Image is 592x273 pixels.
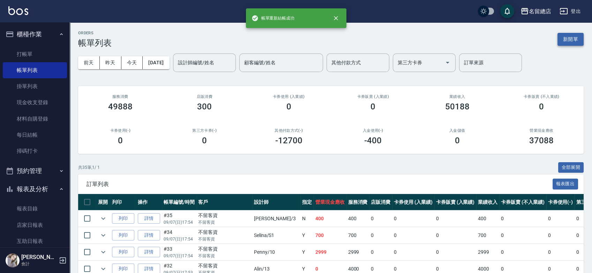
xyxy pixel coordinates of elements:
[162,244,196,260] td: #33
[87,128,154,133] h2: 卡券使用(-)
[21,254,57,261] h5: [PERSON_NAME]
[369,227,392,244] td: 0
[112,247,134,258] button: 列印
[476,210,499,227] td: 400
[196,194,252,210] th: 客戶
[392,210,434,227] td: 0
[392,227,434,244] td: 0
[255,128,323,133] h2: 其他付款方式(-)
[369,194,392,210] th: 店販消費
[100,56,121,69] button: 昨天
[557,36,584,42] a: 新開單
[455,136,460,145] h3: 0
[78,38,112,48] h3: 帳單列表
[87,181,553,188] span: 訂單列表
[164,236,195,242] p: 09/07 (日) 17:54
[3,127,67,143] a: 每日結帳
[370,102,375,112] h3: 0
[3,111,67,127] a: 材料自購登錄
[78,56,100,69] button: 前天
[328,10,344,26] button: close
[346,244,369,260] td: 2999
[3,25,67,43] button: 櫃檯作業
[252,244,300,260] td: Penny /10
[553,180,578,187] a: 報表匯出
[557,5,584,18] button: 登出
[476,244,499,260] td: 2999
[6,253,20,267] img: Person
[3,201,67,217] a: 報表目錄
[314,210,346,227] td: 400
[346,210,369,227] td: 400
[138,247,160,258] a: 詳情
[346,194,369,210] th: 服務消費
[546,227,575,244] td: 0
[110,194,136,210] th: 列印
[553,179,578,189] button: 報表匯出
[499,210,546,227] td: 0
[3,180,67,198] button: 報表及分析
[171,94,239,99] h2: 店販消費
[314,194,346,210] th: 營業現金應收
[3,233,67,249] a: 互助日報表
[300,210,314,227] td: N
[136,194,162,210] th: 操作
[198,236,250,242] p: 不留客資
[499,227,546,244] td: 0
[346,227,369,244] td: 700
[138,230,160,241] a: 詳情
[252,227,300,244] td: Selina /S1
[339,128,407,133] h2: 入金使用(-)
[275,136,302,145] h3: -12700
[529,136,554,145] h3: 37088
[442,57,453,68] button: Open
[546,194,575,210] th: 卡券使用(-)
[445,102,470,112] h3: 50188
[164,219,195,225] p: 09/07 (日) 17:54
[546,244,575,260] td: 0
[164,253,195,259] p: 09/07 (日) 17:54
[3,94,67,110] a: 現金收支登錄
[3,162,67,180] button: 預約管理
[434,194,477,210] th: 卡券販賣 (入業績)
[392,194,434,210] th: 卡券使用 (入業績)
[499,194,546,210] th: 卡券販賣 (不入業績)
[3,78,67,94] a: 掛單列表
[364,136,382,145] h3: -400
[476,194,499,210] th: 業績收入
[500,4,514,18] button: save
[3,143,67,159] a: 掃碼打卡
[8,6,28,15] img: Logo
[434,244,477,260] td: 0
[198,253,250,259] p: 不留客資
[198,245,250,253] div: 不留客資
[98,230,108,240] button: expand row
[112,230,134,241] button: 列印
[78,31,112,35] h2: ORDERS
[252,194,300,210] th: 設計師
[198,212,250,219] div: 不留客資
[138,213,160,224] a: 詳情
[171,128,239,133] h2: 第三方卡券(-)
[300,194,314,210] th: 指定
[252,15,295,22] span: 帳單重新結帳成功
[98,213,108,224] button: expand row
[78,164,100,171] p: 共 35 筆, 1 / 1
[476,227,499,244] td: 700
[392,244,434,260] td: 0
[112,213,134,224] button: 列印
[499,244,546,260] td: 0
[508,128,576,133] h2: 營業現金應收
[162,227,196,244] td: #34
[3,217,67,233] a: 店家日報表
[546,210,575,227] td: 0
[434,210,477,227] td: 0
[558,162,584,173] button: 全部展開
[197,102,212,112] h3: 300
[369,244,392,260] td: 0
[557,33,584,46] button: 新開單
[424,128,491,133] h2: 入金儲值
[255,94,323,99] h2: 卡券使用 (入業績)
[252,210,300,227] td: [PERSON_NAME] /3
[539,102,544,112] h3: 0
